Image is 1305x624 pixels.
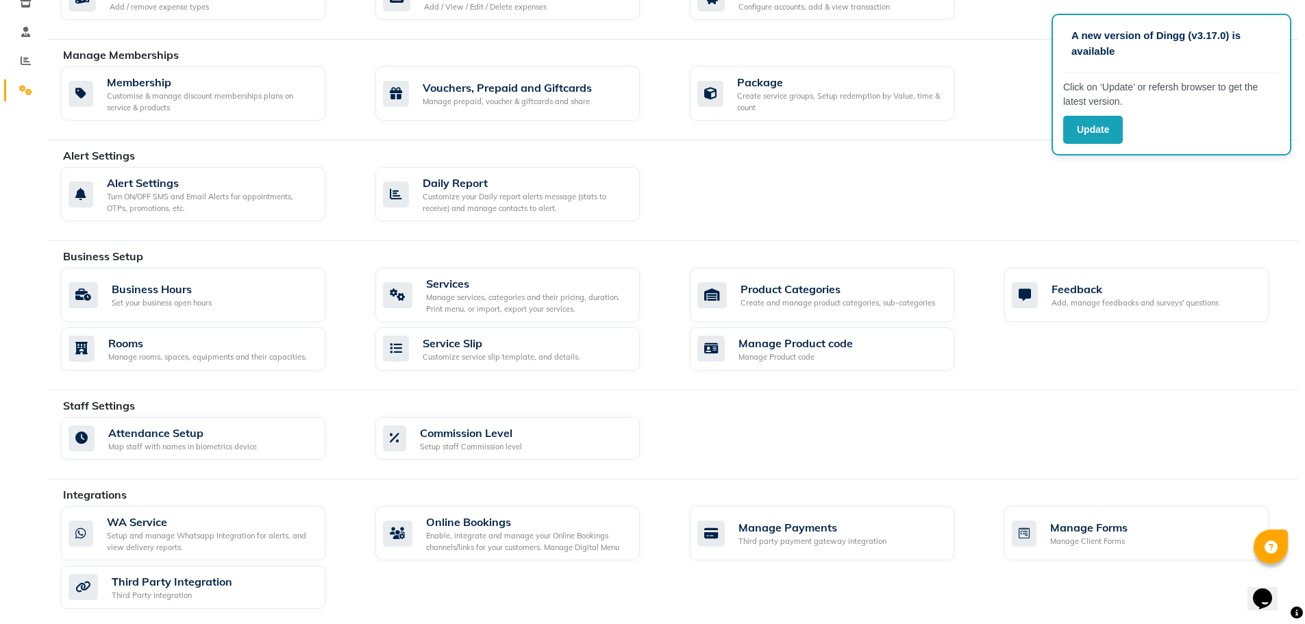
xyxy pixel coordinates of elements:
[738,335,853,351] div: Manage Product code
[375,417,669,460] a: Commission LevelSetup staff Commission level
[1063,80,1280,109] p: Click on ‘Update’ or refersh browser to get the latest version.
[107,90,314,113] div: Customise & manage discount memberships plans on service & products
[738,536,886,547] div: Third party payment gateway integration
[1247,569,1291,610] iframe: chat widget
[738,1,890,13] div: Configure accounts, add & view transaction
[423,79,592,96] div: Vouchers, Prepaid and Giftcards
[423,335,580,351] div: Service Slip
[61,417,355,460] a: Attendance SetupMap staff with names in biometrics device
[737,90,943,113] div: Create service groups, Setup redemption by Value, time & count
[424,1,547,13] div: Add / View / Edit / Delete expenses
[737,74,943,90] div: Package
[741,281,935,297] div: Product Categories
[690,506,984,560] a: Manage PaymentsThird party payment gateway integration
[375,66,669,121] a: Vouchers, Prepaid and GiftcardsManage prepaid, voucher & giftcards and share
[61,167,355,221] a: Alert SettingsTurn ON/OFF SMS and Email Alerts for appointments, OTPs, promotions, etc.
[1050,536,1128,547] div: Manage Client Forms
[738,519,886,536] div: Manage Payments
[1063,116,1123,144] button: Update
[1052,297,1219,309] div: Add, manage feedbacks and surveys' questions
[690,327,984,371] a: Manage Product codeManage Product code
[426,530,629,553] div: Enable, integrate and manage your Online Bookings channels/links for your customers. Manage Digit...
[426,292,629,314] div: Manage services, categories and their pricing, duration. Print menu, or import, export your servi...
[107,530,314,553] div: Setup and manage Whatsapp Integration for alerts, and view delivery reports.
[108,351,307,363] div: Manage rooms, spaces, equipments and their capacities.
[61,66,355,121] a: MembershipCustomise & manage discount memberships plans on service & products
[61,566,355,609] a: Third Party IntegrationThird Party Integration
[112,573,232,590] div: Third Party Integration
[420,441,522,453] div: Setup staff Commission level
[110,1,209,13] div: Add / remove expense types
[108,335,307,351] div: Rooms
[426,514,629,530] div: Online Bookings
[1004,268,1298,322] a: FeedbackAdd, manage feedbacks and surveys' questions
[690,66,984,121] a: PackageCreate service groups, Setup redemption by Value, time & count
[112,590,232,601] div: Third Party Integration
[738,351,853,363] div: Manage Product code
[107,175,314,191] div: Alert Settings
[108,425,257,441] div: Attendance Setup
[61,506,355,560] a: WA ServiceSetup and manage Whatsapp Integration for alerts, and view delivery reports.
[741,297,935,309] div: Create and manage product categories, sub-categories
[61,327,355,371] a: RoomsManage rooms, spaces, equipments and their capacities.
[420,425,522,441] div: Commission Level
[1052,281,1219,297] div: Feedback
[1071,28,1271,59] p: A new version of Dingg (v3.17.0) is available
[690,268,984,322] a: Product CategoriesCreate and manage product categories, sub-categories
[112,297,212,309] div: Set your business open hours
[375,506,669,560] a: Online BookingsEnable, integrate and manage your Online Bookings channels/links for your customer...
[112,281,212,297] div: Business Hours
[423,175,629,191] div: Daily Report
[107,191,314,214] div: Turn ON/OFF SMS and Email Alerts for appointments, OTPs, promotions, etc.
[1004,506,1298,560] a: Manage FormsManage Client Forms
[375,268,669,322] a: ServicesManage services, categories and their pricing, duration. Print menu, or import, export yo...
[107,74,314,90] div: Membership
[1050,519,1128,536] div: Manage Forms
[375,167,669,221] a: Daily ReportCustomize your Daily report alerts message (stats to receive) and manage contacts to ...
[423,351,580,363] div: Customize service slip template, and details.
[426,275,629,292] div: Services
[375,327,669,371] a: Service SlipCustomize service slip template, and details.
[423,191,629,214] div: Customize your Daily report alerts message (stats to receive) and manage contacts to alert.
[108,441,257,453] div: Map staff with names in biometrics device
[61,268,355,322] a: Business HoursSet your business open hours
[423,96,592,108] div: Manage prepaid, voucher & giftcards and share
[107,514,314,530] div: WA Service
